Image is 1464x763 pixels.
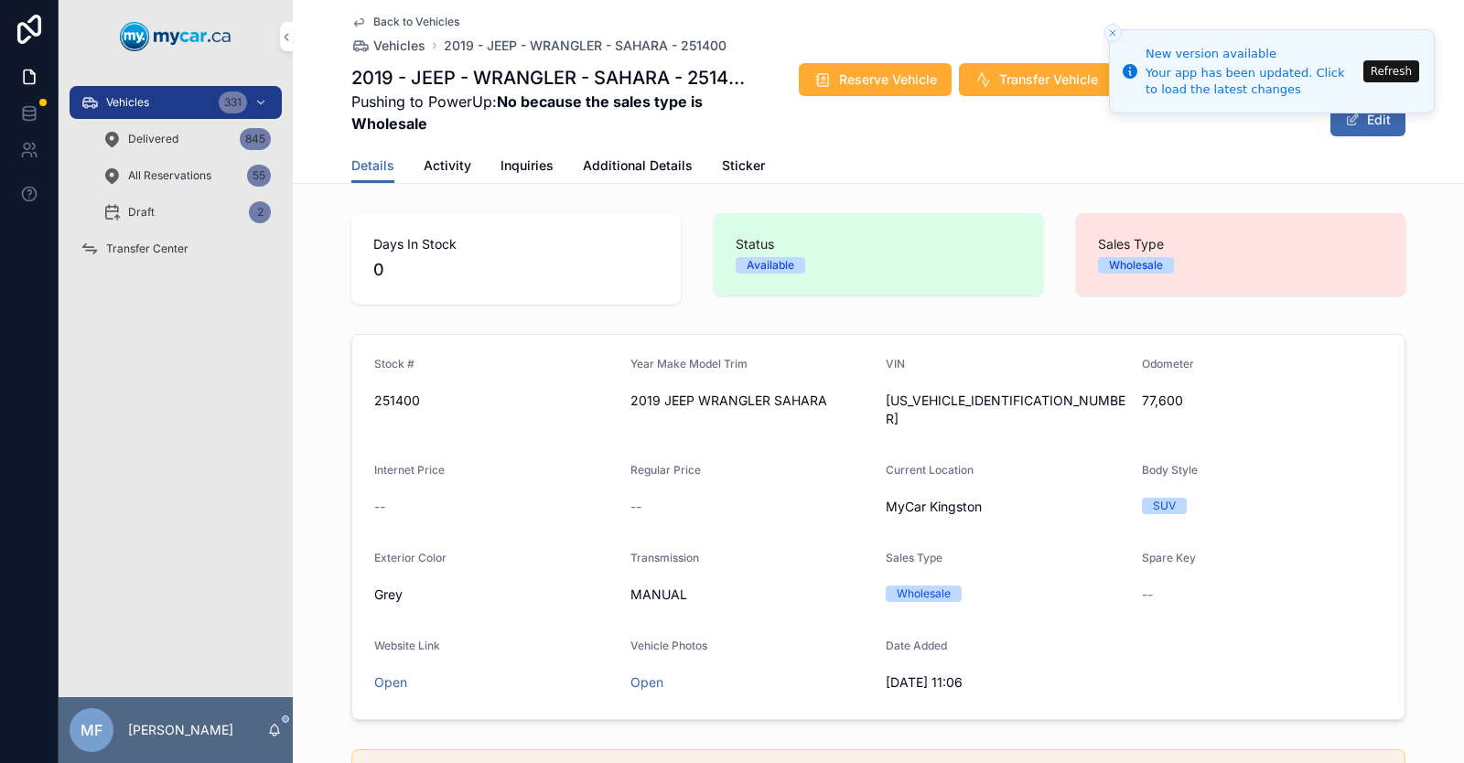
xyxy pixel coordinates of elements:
[1142,463,1198,477] span: Body Style
[1146,65,1358,98] div: Your app has been updated. Click to load the latest changes
[59,73,293,289] div: scrollable content
[249,201,271,223] div: 2
[799,63,952,96] button: Reserve Vehicle
[897,586,951,602] div: Wholesale
[886,392,1127,428] span: [US_VEHICLE_IDENTIFICATION_NUMBER]
[374,357,414,371] span: Stock #
[1142,551,1196,564] span: Spare Key
[351,65,751,91] h1: 2019 - JEEP - WRANGLER - SAHARA - 251400
[70,232,282,265] a: Transfer Center
[1142,392,1383,410] span: 77,600
[886,357,905,371] span: VIN
[128,132,178,146] span: Delivered
[583,149,693,186] a: Additional Details
[999,70,1098,89] span: Transfer Vehicle
[351,156,394,175] span: Details
[128,205,155,220] span: Draft
[91,196,282,229] a: Draft2
[583,156,693,175] span: Additional Details
[351,15,459,29] a: Back to Vehicles
[886,551,942,564] span: Sales Type
[886,673,1127,692] span: [DATE] 11:06
[374,674,407,690] a: Open
[351,91,751,134] span: Pushing to PowerUp:
[1142,357,1194,371] span: Odometer
[630,674,663,690] a: Open
[630,639,707,652] span: Vehicle Photos
[120,22,231,51] img: App logo
[373,37,425,55] span: Vehicles
[747,257,794,274] div: Available
[886,463,974,477] span: Current Location
[1142,586,1153,604] span: --
[374,586,403,604] span: Grey
[886,639,947,652] span: Date Added
[444,37,727,55] a: 2019 - JEEP - WRANGLER - SAHARA - 251400
[373,257,659,283] span: 0
[1363,60,1419,82] button: Refresh
[630,498,641,516] span: --
[128,721,233,739] p: [PERSON_NAME]
[630,586,872,604] span: MANUAL
[91,123,282,156] a: Delivered845
[1098,235,1383,253] span: Sales Type
[373,235,659,253] span: Days In Stock
[424,156,471,175] span: Activity
[722,149,765,186] a: Sticker
[374,498,385,516] span: --
[886,498,982,516] span: MyCar Kingston
[501,149,554,186] a: Inquiries
[630,463,701,477] span: Regular Price
[247,165,271,187] div: 55
[240,128,271,150] div: 845
[1109,257,1163,274] div: Wholesale
[1153,498,1176,514] div: SUV
[1103,24,1122,42] button: Close toast
[722,156,765,175] span: Sticker
[351,37,425,55] a: Vehicles
[373,15,459,29] span: Back to Vehicles
[374,392,616,410] span: 251400
[91,159,282,192] a: All Reservations55
[70,86,282,119] a: Vehicles331
[374,639,440,652] span: Website Link
[374,551,447,564] span: Exterior Color
[81,719,102,741] span: MF
[630,551,699,564] span: Transmission
[351,92,703,133] strong: No because the sales type is Wholesale
[630,357,748,371] span: Year Make Model Trim
[1146,45,1358,63] div: New version available
[219,91,247,113] div: 331
[374,463,445,477] span: Internet Price
[128,168,211,183] span: All Reservations
[501,156,554,175] span: Inquiries
[351,149,394,184] a: Details
[106,242,188,256] span: Transfer Center
[736,235,1021,253] span: Status
[1330,103,1405,136] button: Edit
[424,149,471,186] a: Activity
[630,392,872,410] span: 2019 JEEP WRANGLER SAHARA
[106,95,149,110] span: Vehicles
[839,70,937,89] span: Reserve Vehicle
[959,63,1113,96] button: Transfer Vehicle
